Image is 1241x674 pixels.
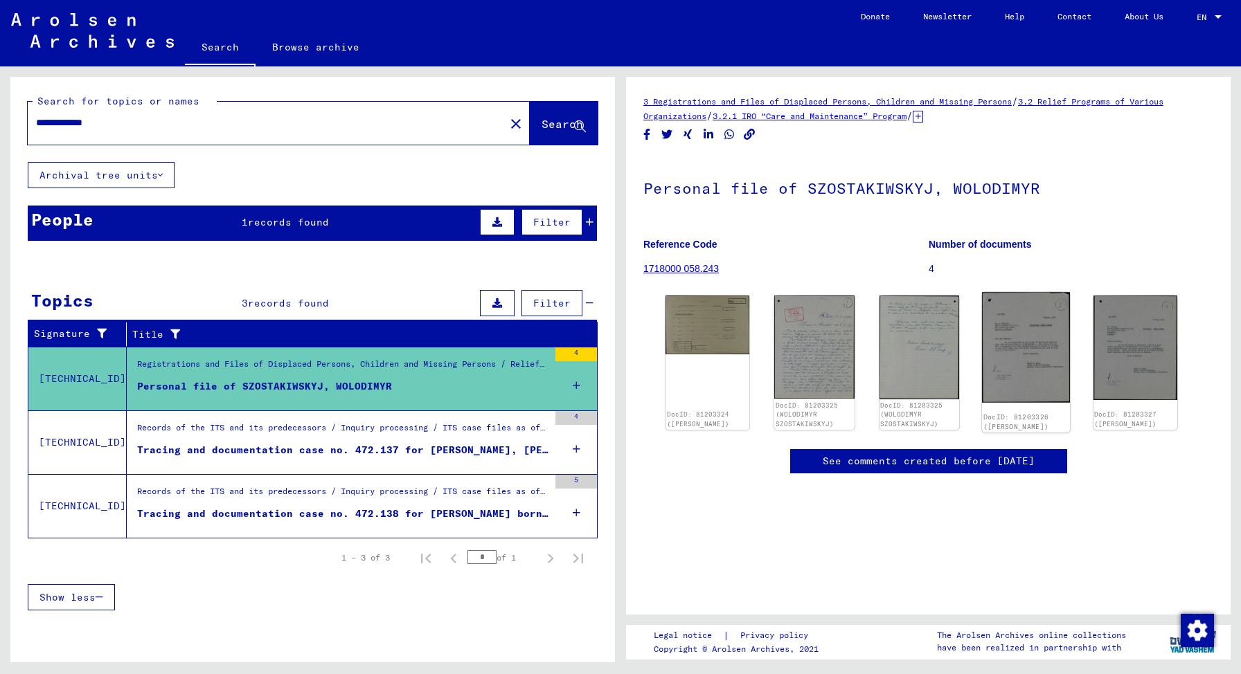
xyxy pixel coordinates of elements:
div: Records of the ITS and its predecessors / Inquiry processing / ITS case files as of 1947 / Reposi... [137,421,548,441]
td: [TECHNICAL_ID] [28,474,127,538]
span: 1 [242,216,248,228]
img: 001.jpg [774,295,854,399]
span: EN [1197,12,1212,22]
a: Legal notice [654,628,723,643]
button: First page [412,544,440,572]
div: 1 – 3 of 3 [341,552,390,564]
span: Filter [533,297,571,309]
a: 3.2.1 IRO “Care and Maintenance” Program [713,111,907,121]
a: DocID: 81203327 ([PERSON_NAME]) [1094,410,1157,428]
div: People [31,207,93,232]
button: Share on LinkedIn [702,126,716,143]
span: Search [542,117,583,131]
a: 1718000 058.243 [643,263,719,274]
div: of 1 [467,551,537,564]
button: Copy link [742,126,757,143]
div: Change consent [1180,613,1213,646]
span: / [907,109,913,122]
a: See comments created before [DATE] [823,454,1035,468]
p: The Arolsen Archives online collections [937,629,1126,641]
a: Browse archive [256,30,376,64]
mat-label: Search for topics or names [37,95,199,107]
img: 001.jpg [666,295,749,354]
p: have been realized in partnership with [937,641,1126,654]
div: Records of the ITS and its predecessors / Inquiry processing / ITS case files as of 1947 / Reposi... [137,485,548,504]
div: Tracing and documentation case no. 472.137 for [PERSON_NAME], [PERSON_NAME] born [DEMOGRAPHIC_DATA] [137,443,548,457]
span: records found [248,216,329,228]
div: Tracing and documentation case no. 472.138 for [PERSON_NAME] born [DEMOGRAPHIC_DATA] [137,507,548,521]
span: Filter [533,216,571,228]
button: Share on Facebook [640,126,654,143]
div: Signature [34,327,116,341]
img: Arolsen_neg.svg [11,13,174,48]
button: Filter [521,290,582,316]
button: Share on WhatsApp [722,126,737,143]
img: 002.jpg [880,295,959,399]
button: Archival tree units [28,162,175,188]
button: Clear [502,109,530,137]
button: Show less [28,584,115,610]
b: Reference Code [643,239,717,250]
button: Next page [537,544,564,572]
a: DocID: 81203325 (WOLODIMYR SZOSTAKIWSKYJ) [776,401,838,428]
p: 4 [929,262,1213,276]
a: Privacy policy [729,628,825,643]
span: / [1012,95,1018,107]
button: Filter [521,209,582,235]
p: Copyright © Arolsen Archives, 2021 [654,643,825,655]
div: 5 [555,475,597,489]
a: DocID: 81203324 ([PERSON_NAME]) [667,410,729,428]
img: Change consent [1181,614,1214,647]
div: Title [132,323,584,345]
div: Title [132,327,570,342]
div: Signature [34,323,130,345]
img: yv_logo.png [1167,624,1219,659]
img: 001.jpg [1093,295,1177,399]
button: Share on Xing [681,126,695,143]
span: / [706,109,713,122]
img: 001.jpg [982,292,1070,403]
mat-icon: close [508,116,524,132]
div: Registrations and Files of Displaced Persons, Children and Missing Persons / Relief Programs of V... [137,358,548,402]
button: Search [530,102,598,145]
a: Search [185,30,256,66]
div: Personal file of SZOSTAKIWSKYJ, WOLODIMYR [137,379,392,394]
button: Previous page [440,544,467,572]
a: DocID: 81203326 ([PERSON_NAME]) [983,413,1049,431]
td: [TECHNICAL_ID] [28,347,127,410]
button: Share on Twitter [660,126,675,143]
div: | [654,628,825,643]
td: [TECHNICAL_ID] [28,410,127,474]
a: DocID: 81203325 (WOLODIMYR SZOSTAKIWSKYJ) [880,401,943,428]
a: 3 Registrations and Files of Displaced Persons, Children and Missing Persons [643,96,1012,107]
span: Show less [39,591,96,603]
div: 4 [555,411,597,425]
button: Last page [564,544,592,572]
b: Number of documents [929,239,1032,250]
h1: Personal file of SZOSTAKIWSKYJ, WOLODIMYR [643,156,1213,217]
